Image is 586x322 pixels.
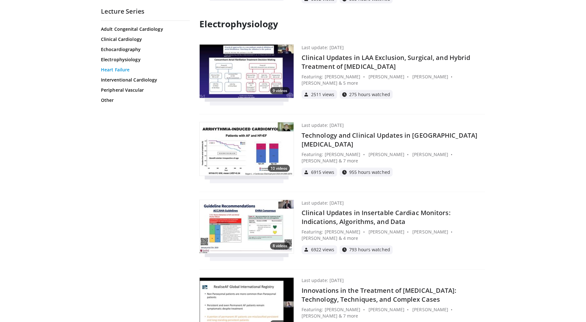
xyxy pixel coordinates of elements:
span: 2511 views [311,92,335,97]
span: 6915 views [311,170,335,174]
img: AHA 2023 Insights: AFib Ablation for Older Adults with HF - Don't Wait, Ablate [200,122,294,176]
p: Last update: [DATE] [302,44,344,51]
p: Last update: [DATE] [302,200,344,206]
p: Last update: [DATE] [302,122,344,128]
p: Last update: [DATE] [302,278,344,284]
p: Featuring: [PERSON_NAME] • [PERSON_NAME] • [PERSON_NAME] • [PERSON_NAME] & 4 more [302,229,485,242]
a: Interventional Cardiology [101,77,188,83]
span: 793 hours watched [349,248,390,252]
img: What Cardiologists and Internists Should Know About Surgery for Atrial Fibrillation [200,45,294,98]
a: What Cardiologists and Internists Should Know About Surgery for Atrial Fibrillation 9 videos Last... [199,44,485,99]
p: 9 videos [270,87,290,94]
a: Electrophysiology [101,56,188,63]
a: How Much Atrial Fibrillation Is Too Much: Contemporary and Future Management of Device-Detected A... [199,200,485,254]
span: 6922 views [311,248,335,252]
a: Echocardiography [101,46,188,53]
p: 10 videos [268,165,290,172]
a: Clinical Cardiology [101,36,188,43]
strong: Electrophysiology [199,18,278,30]
a: Peripheral Vascular [101,87,188,93]
a: Other [101,97,188,103]
a: Heart Failure [101,67,188,73]
span: 275 hours watched [349,92,390,97]
h4: Innovations in the Treatment of [MEDICAL_DATA]: Technology, Techniques, and Complex Cases [302,286,485,304]
img: How Much Atrial Fibrillation Is Too Much: Contemporary and Future Management of Device-Detected AF [200,200,294,253]
p: Featuring: [PERSON_NAME] • [PERSON_NAME] • [PERSON_NAME] • [PERSON_NAME] & 5 more [302,74,485,86]
a: AHA 2023 Insights: AFib Ablation for Older Adults with HF - Don't Wait, Ablate 10 videos Last upd... [199,122,485,177]
h4: Clinical Updates in Insertable Cardiac Monitors: Indications, Algorithms, and Data [302,209,485,227]
h4: Clinical Updates in LAA Exclusion, Surgical, and Hybrid Treatment of [MEDICAL_DATA] [302,53,485,71]
p: Featuring: [PERSON_NAME] • [PERSON_NAME] • [PERSON_NAME] • [PERSON_NAME] & 7 more [302,307,485,319]
h4: Technology and Clinical Updates in [GEOGRAPHIC_DATA] [MEDICAL_DATA] [302,131,485,149]
h2: Lecture Series [101,7,190,16]
a: Adult Congenital Cardiology [101,26,188,32]
p: Featuring: [PERSON_NAME] • [PERSON_NAME] • [PERSON_NAME] • [PERSON_NAME] & 7 more [302,151,485,164]
p: 8 videos [270,243,290,250]
span: 955 hours watched [349,170,390,174]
